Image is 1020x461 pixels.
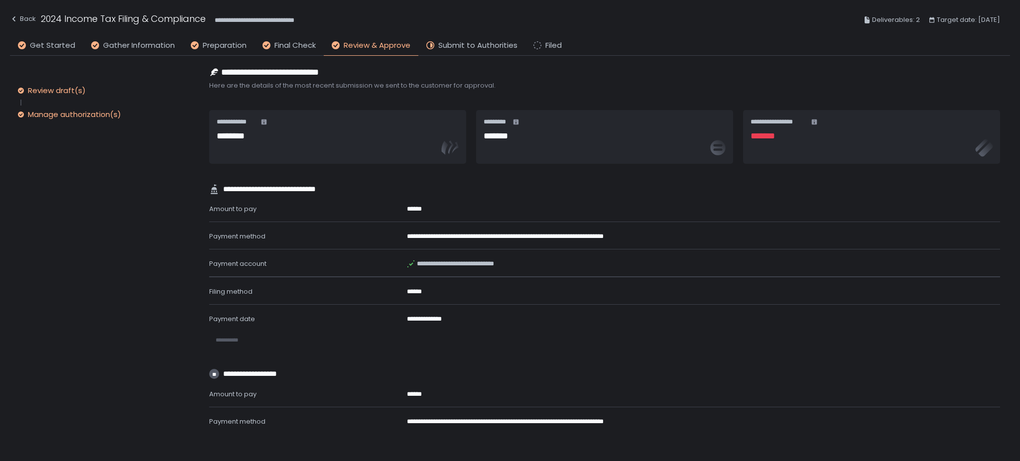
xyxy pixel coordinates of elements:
[209,204,256,214] span: Amount to pay
[209,231,265,241] span: Payment method
[344,40,410,51] span: Review & Approve
[28,86,86,96] div: Review draft(s)
[545,40,562,51] span: Filed
[209,259,266,268] span: Payment account
[438,40,517,51] span: Submit to Authorities
[209,314,255,324] span: Payment date
[937,14,1000,26] span: Target date: [DATE]
[872,14,920,26] span: Deliverables: 2
[209,81,1000,90] span: Here are the details of the most recent submission we sent to the customer for approval.
[103,40,175,51] span: Gather Information
[41,12,206,25] h1: 2024 Income Tax Filing & Compliance
[209,287,253,296] span: Filing method
[209,417,265,426] span: Payment method
[209,389,256,399] span: Amount to pay
[30,40,75,51] span: Get Started
[10,12,36,28] button: Back
[274,40,316,51] span: Final Check
[203,40,247,51] span: Preparation
[28,110,121,119] div: Manage authorization(s)
[10,13,36,25] div: Back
